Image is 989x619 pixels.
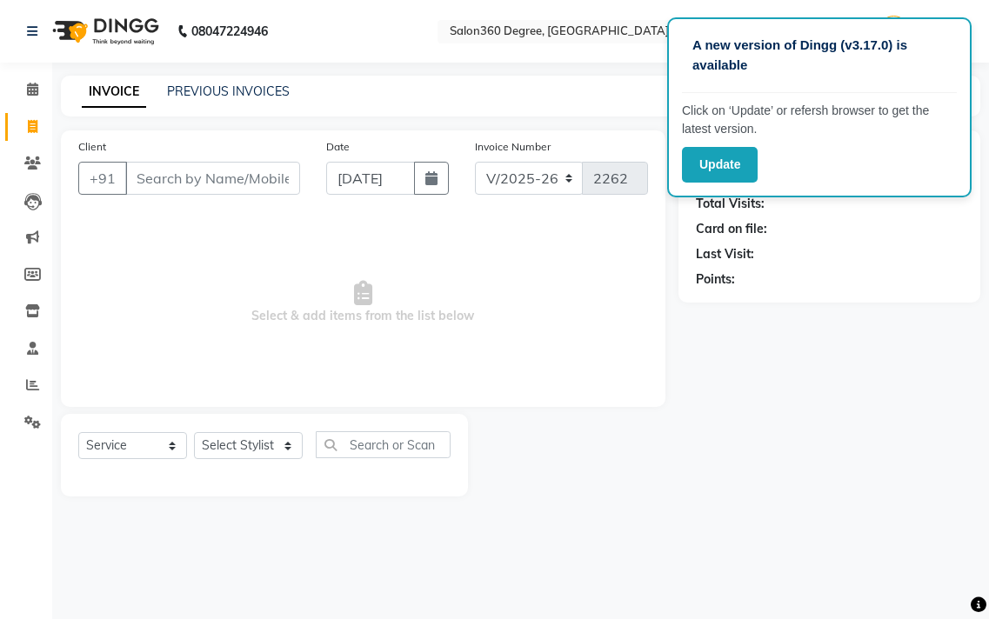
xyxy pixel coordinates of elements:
img: logo [44,7,164,56]
span: Select & add items from the list below [78,216,648,389]
label: Invoice Number [475,139,551,155]
div: Last Visit: [696,245,754,263]
button: +91 [78,162,127,195]
div: Total Visits: [696,195,765,213]
p: Click on ‘Update’ or refersh browser to get the latest version. [682,102,957,138]
button: Update [682,147,758,183]
label: Client [78,139,106,155]
a: PREVIOUS INVOICES [167,83,290,99]
input: Search by Name/Mobile/Email/Code [125,162,300,195]
p: A new version of Dingg (v3.17.0) is available [692,36,946,75]
input: Search or Scan [316,431,451,458]
div: Points: [696,270,735,289]
b: 08047224946 [191,7,268,56]
img: Admin [879,16,909,46]
label: Date [326,139,350,155]
div: Card on file: [696,220,767,238]
a: INVOICE [82,77,146,108]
